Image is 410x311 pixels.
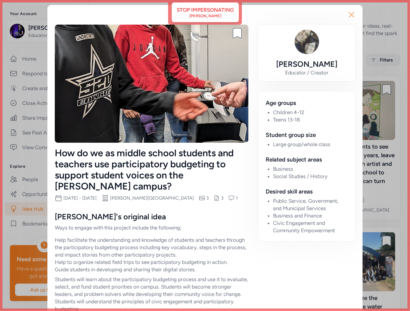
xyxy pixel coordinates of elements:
[273,116,348,123] li: Teens 13-18
[273,212,348,219] li: Business and Finance
[273,173,348,180] li: Social Studies / History
[55,266,248,273] p: Guide students in developing and sharing their digital stories.
[273,197,348,212] li: Public Service, Government, and Municipal Services
[63,195,97,201] div: [DATE] - [DATE]
[55,25,248,143] img: image
[55,212,248,221] div: [PERSON_NAME]'s original idea
[273,219,348,234] li: Civic Engagement and Community Empowerment
[285,69,329,76] div: Educator / Creator
[266,131,348,139] div: Student group size
[273,165,348,173] li: Business
[55,258,248,266] p: Help to organize related field trips to see participatory budgeting in action.
[273,141,348,148] li: Large group/whole class
[273,109,348,116] li: Children 4-12
[55,236,248,258] p: Help facilitate the understanding and knowledge of students and teachers through the participator...
[266,155,348,164] div: Related subject areas
[206,195,209,201] div: 3
[266,187,348,196] div: Desired skill areas
[236,195,238,201] div: 1
[266,99,348,107] div: Age groups
[221,195,223,201] div: 3
[295,30,319,54] img: Avatar
[55,148,248,192] div: How do we as middle school students and teachers use participatory budgeting to support student v...
[110,195,194,201] div: [PERSON_NAME][GEOGRAPHIC_DATA]
[276,59,337,69] div: [PERSON_NAME]
[55,224,248,231] p: Ways to engage with this project include the following;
